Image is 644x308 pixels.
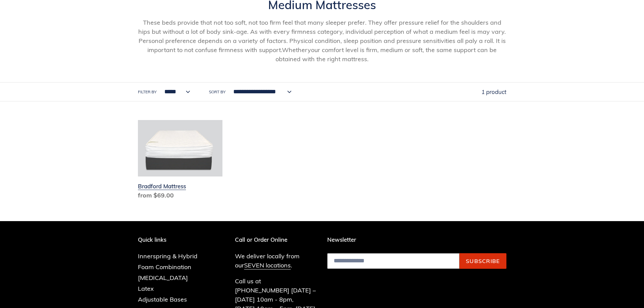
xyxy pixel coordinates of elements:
[138,263,191,271] a: Foam Combination
[466,258,500,264] span: Subscribe
[138,295,187,303] a: Adjustable Bases
[327,253,459,269] input: Email address
[235,252,317,270] p: We deliver locally from our .
[209,89,225,95] label: Sort by
[138,252,197,260] a: Innerspring & Hybrid
[244,261,291,269] a: SEVEN locations
[138,285,154,292] a: Latex
[481,88,506,95] span: 1 product
[138,274,188,282] a: [MEDICAL_DATA]
[459,253,506,269] button: Subscribe
[282,46,308,54] span: Whether
[235,236,317,243] p: Call or Order Online
[138,18,506,64] p: These beds provide that not too soft, not too firm feel that many sleeper prefer. They offer pres...
[138,89,157,95] label: Filter by
[138,236,208,243] p: Quick links
[138,120,222,203] a: Bradford Mattress
[327,236,506,243] p: Newsletter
